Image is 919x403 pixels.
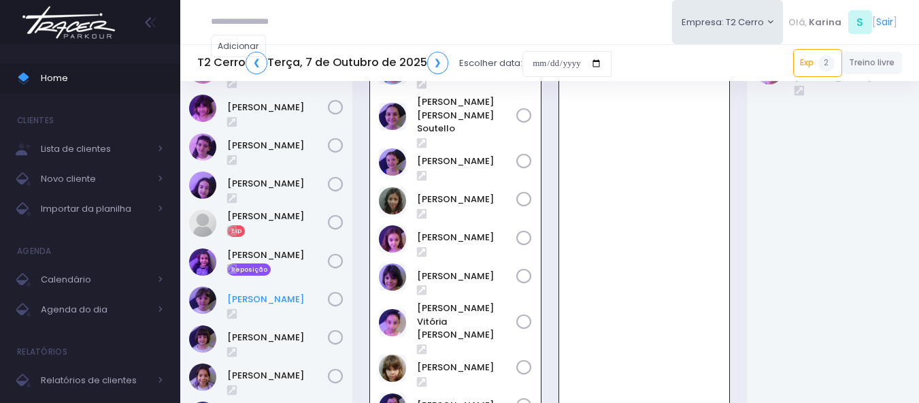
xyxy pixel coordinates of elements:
[227,293,328,306] a: [PERSON_NAME]
[211,35,267,57] a: Adicionar
[379,148,406,176] img: Jasmim rocha
[379,225,406,253] img: Luisa Tomchinsky Montezano
[417,95,516,135] a: [PERSON_NAME] [PERSON_NAME] Soutello
[227,263,271,276] span: Reposição
[41,69,163,87] span: Home
[793,49,842,76] a: Exp2
[17,107,54,134] h4: Clientes
[197,52,448,74] h5: T2 Cerro Terça, 7 de Outubro de 2025
[379,355,406,382] img: Nina Carletto Barbosa
[783,7,902,37] div: [ ]
[17,338,67,366] h4: Relatórios
[227,248,328,262] a: [PERSON_NAME]
[417,302,516,342] a: [PERSON_NAME] Vitória [PERSON_NAME]
[189,95,216,122] img: Chiara Real Oshima Hirata
[41,301,150,319] span: Agenda do dia
[197,48,612,79] div: Escolher data:
[189,325,216,353] img: Mariana Abramo
[788,16,807,29] span: Olá,
[417,270,516,283] a: [PERSON_NAME]
[227,369,328,383] a: [PERSON_NAME]
[379,103,406,130] img: Ana Helena Soutello
[227,210,328,223] a: [PERSON_NAME]
[227,101,328,114] a: [PERSON_NAME]
[189,287,216,314] img: Maria Clara Frateschi
[809,16,841,29] span: Karina
[417,231,516,244] a: [PERSON_NAME]
[818,55,835,71] span: 2
[379,187,406,214] img: Julia de Campos Munhoz
[189,364,216,391] img: Marina Árju Aragão Abreu
[379,263,406,291] img: Malu Bernardes
[427,52,449,74] a: ❯
[189,210,216,237] img: Luisa Monteiro Ramenzoni
[41,372,150,389] span: Relatórios de clientes
[17,238,52,265] h4: Agenda
[41,200,150,218] span: Importar da planilha
[189,133,216,161] img: Clara Guimaraes Kron
[41,170,150,188] span: Novo cliente
[876,15,893,29] a: Sair
[379,309,406,336] img: Maria Vitória Silva Moura
[41,140,150,158] span: Lista de clientes
[848,10,872,34] span: S
[417,155,516,168] a: [PERSON_NAME]
[227,177,328,191] a: [PERSON_NAME]
[417,193,516,206] a: [PERSON_NAME]
[41,271,150,289] span: Calendário
[842,52,903,74] a: Treino livre
[227,331,328,344] a: [PERSON_NAME]
[189,248,216,276] img: Manuela Santos
[189,172,216,199] img: Isabela de Brito Moffa
[417,361,516,374] a: [PERSON_NAME]
[227,139,328,152] a: [PERSON_NAME]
